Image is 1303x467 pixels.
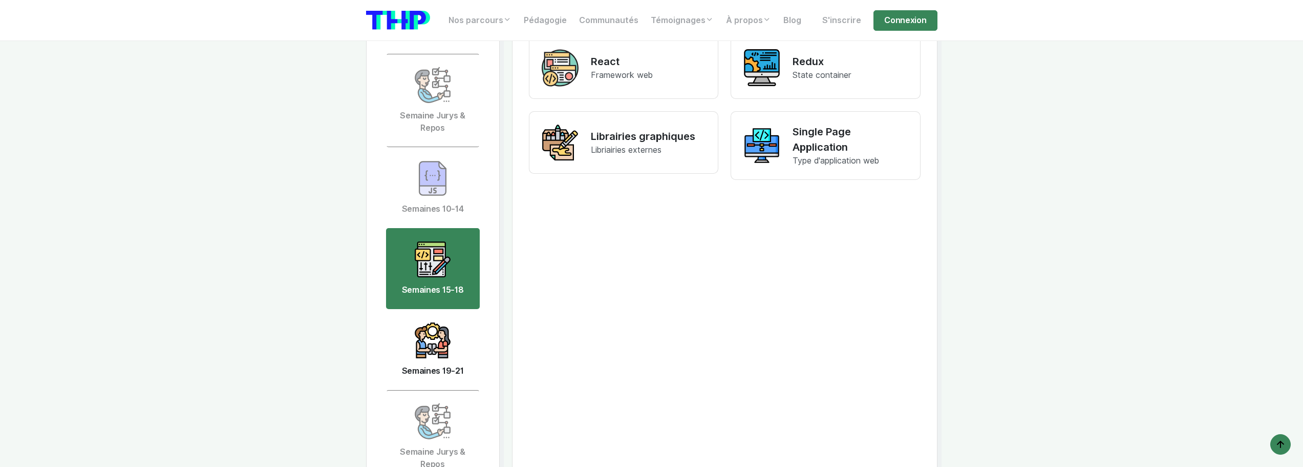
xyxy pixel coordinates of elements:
img: icon [414,67,451,104]
p: Librairies graphiques [591,129,695,144]
a: Témoignages [645,10,720,31]
img: arrow-up icon [1274,438,1287,451]
span: Type d'application web [793,156,879,166]
span: Framework web [591,70,653,80]
a: Semaines 15-18 [386,228,480,309]
img: icon [414,403,451,440]
a: Semaines 10-14 [386,147,480,228]
img: icon [414,241,451,278]
a: À propos [720,10,777,31]
img: icon [414,160,451,197]
p: React [591,54,653,69]
img: icon [414,322,451,359]
a: Semaine Jurys & Repos [386,54,480,147]
a: S'inscrire [816,10,867,31]
p: Redux [793,54,851,69]
a: Nos parcours [442,10,518,31]
img: logo [366,11,430,30]
a: Blog [777,10,807,31]
p: Single Page Application [793,124,908,155]
a: Pédagogie [518,10,573,31]
a: Communautés [573,10,645,31]
a: Connexion [873,10,937,31]
a: Semaines 19-21 [386,309,480,390]
span: Libriairies externes [591,145,661,155]
span: State container [793,70,851,80]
